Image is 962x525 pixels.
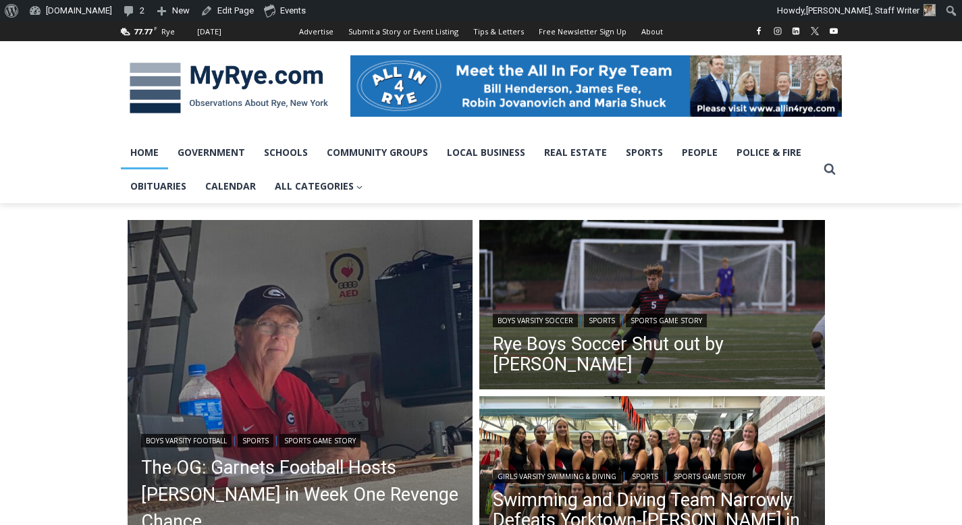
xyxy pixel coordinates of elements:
[350,55,842,116] img: All in for Rye
[634,22,670,41] a: About
[584,314,620,327] a: Sports
[669,470,750,483] a: Sports Game Story
[265,169,373,203] a: All Categories
[154,24,157,32] span: F
[788,23,804,39] a: Linkedin
[292,22,341,41] a: Advertise
[121,136,168,169] a: Home
[531,22,634,41] a: Free Newsletter Sign Up
[255,136,317,169] a: Schools
[479,220,825,393] a: Read More Rye Boys Soccer Shut out by Byram Hills
[493,467,811,483] div: | |
[161,26,175,38] div: Rye
[466,22,531,41] a: Tips & Letters
[627,470,663,483] a: Sports
[616,136,672,169] a: Sports
[493,470,621,483] a: Girls Varsity Swimming & Diving
[535,136,616,169] a: Real Estate
[626,314,707,327] a: Sports Game Story
[196,169,265,203] a: Calendar
[121,53,337,123] img: MyRye.com
[134,26,152,36] span: 77.77
[121,136,818,204] nav: Primary Navigation
[121,169,196,203] a: Obituaries
[317,136,437,169] a: Community Groups
[437,136,535,169] a: Local Business
[341,22,466,41] a: Submit a Story or Event Listing
[238,434,273,447] a: Sports
[818,157,842,182] button: View Search Form
[493,334,811,375] a: Rye Boys Soccer Shut out by [PERSON_NAME]
[292,22,670,41] nav: Secondary Navigation
[751,23,767,39] a: Facebook
[279,434,360,447] a: Sports Game Story
[168,136,255,169] a: Government
[826,23,842,39] a: YouTube
[806,5,919,16] span: [PERSON_NAME], Staff Writer
[141,434,232,447] a: Boys Varsity Football
[275,179,363,194] span: All Categories
[924,4,936,16] img: (PHOTO: MyRye.com Summer 2023 intern Beatrice Larzul.)
[493,311,811,327] div: | |
[672,136,727,169] a: People
[141,431,460,447] div: | |
[197,26,221,38] div: [DATE]
[493,314,578,327] a: Boys Varsity Soccer
[727,136,811,169] a: Police & Fire
[770,23,786,39] a: Instagram
[807,23,823,39] a: X
[479,220,825,393] img: (PHOTO: Rye Boys Soccer's Silas Kavanagh in his team's 3-0 loss to Byram Hills on Septmber 10, 20...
